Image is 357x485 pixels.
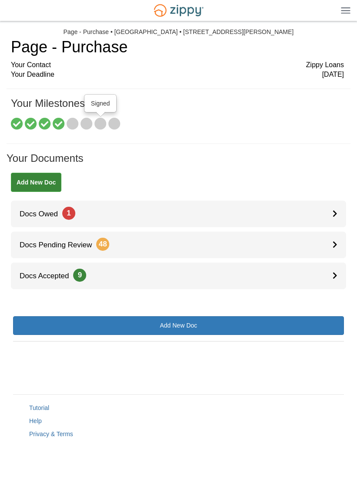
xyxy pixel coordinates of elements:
span: 1 [62,207,75,220]
div: Signed [85,95,116,112]
span: Docs Pending Review [11,241,109,249]
a: Tutorial [29,404,49,411]
span: Docs Owed [11,210,75,218]
a: Docs Owed1 [11,201,346,227]
div: Your Deadline [11,70,344,80]
a: Docs Accepted9 [11,263,346,289]
a: Docs Pending Review48 [11,232,346,258]
a: Add New Doc [11,173,61,192]
h1: Your Documents [7,153,350,173]
span: 48 [96,238,109,251]
span: [DATE] [322,70,344,80]
span: 9 [73,269,86,282]
span: Zippy Loans [306,60,344,70]
div: Page - Purchase • [GEOGRAPHIC_DATA] • [STREET_ADDRESS][PERSON_NAME] [64,28,294,36]
a: Help [29,417,42,424]
h1: Page - Purchase [11,38,344,56]
img: Mobile Dropdown Menu [341,7,350,14]
h1: Your Milestones [11,98,344,118]
a: Add New Doc [13,316,344,335]
a: Privacy & Terms [29,430,73,437]
span: Docs Accepted [11,272,86,280]
div: Your Contact [11,60,344,70]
